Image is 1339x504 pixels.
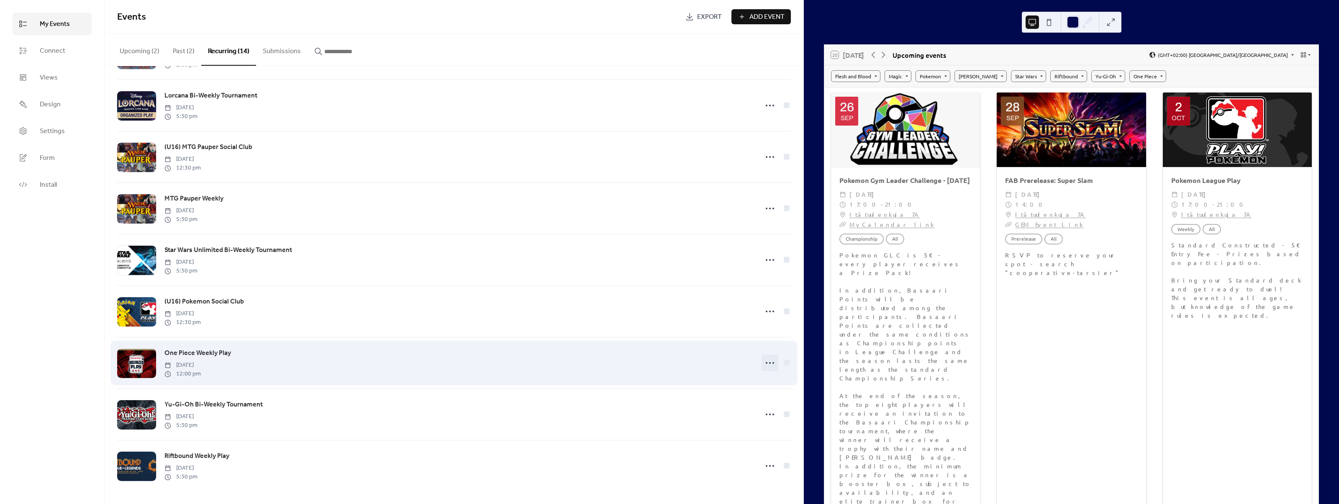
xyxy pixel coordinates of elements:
span: [DATE] [164,309,201,318]
span: [DATE] [849,190,878,200]
span: [DATE] [164,155,201,164]
button: Past (2) [166,34,201,65]
span: Events [117,8,146,26]
a: (U16) Pokemon Social Club [164,296,244,307]
span: Install [40,180,57,190]
a: MyCalendar link [849,221,934,228]
span: Design [40,100,61,110]
a: Settings [13,120,92,142]
div: ​ [839,210,846,220]
span: [DATE] [164,464,198,473]
div: 2 [1175,101,1182,113]
button: Add Event [731,9,791,24]
div: ​ [839,190,846,200]
div: RSVP to reserve your spot - search "cooperative-tarsier" [997,251,1146,277]
span: 21:00 [885,200,916,210]
span: - [881,200,885,210]
div: Sep [1006,115,1019,121]
a: Star Wars Unlimited Bi-Weekly Tournament [164,245,292,256]
a: Views [13,66,92,89]
span: 17:00 [849,200,881,210]
a: My Events [13,13,92,35]
span: 12:30 pm [164,318,201,327]
div: ​ [1171,190,1178,200]
span: 14:00 [1015,200,1047,210]
div: 26 [840,101,854,113]
span: 5:30 pm [164,112,198,121]
span: (U16) MTG Pauper Social Club [164,142,252,152]
button: Submissions [256,34,308,65]
div: ​ [1005,220,1012,230]
a: FAB Prerelease: Super Slam [1005,176,1093,185]
span: Connect [40,46,65,56]
span: 5:30 pm [164,421,198,430]
span: [DATE] [1181,190,1210,200]
span: 5:30 pm [164,267,198,275]
span: [DATE] [164,206,198,215]
span: [DATE] [164,361,201,370]
button: Upcoming (2) [113,34,166,65]
span: Settings [40,126,65,136]
a: One Piece Weekly Play [164,348,231,359]
a: MTG Pauper Weekly [164,193,223,204]
div: Standard Constructed - 5€ Entry Fee - Prizes based on participation. Bring your Standard deck and... [1163,241,1312,320]
div: ​ [1171,210,1178,220]
span: [DATE] [164,103,198,112]
span: 5:30 pm [164,473,198,481]
span: 12:30 pm [164,164,201,172]
span: 12:00 pm [164,370,201,378]
span: [DATE] [1015,190,1044,200]
div: ​ [1005,190,1012,200]
span: 5:30 pm [164,215,198,224]
div: Sep [841,115,853,121]
a: Itätuulenkuja 7A [1015,210,1086,220]
span: Form [40,153,55,163]
span: MTG Pauper Weekly [164,194,223,204]
span: Views [40,73,58,83]
div: Pokemon League Play [1163,175,1312,185]
div: Upcoming events [893,50,946,60]
span: (U16) Pokemon Social Club [164,297,244,307]
div: 28 [1006,101,1020,113]
span: (GMT+02:00) [GEOGRAPHIC_DATA]/[GEOGRAPHIC_DATA] [1158,52,1288,57]
span: Lorcana Bi-Weekly Tournament [164,91,257,101]
span: [DATE] [164,258,198,267]
span: My Events [40,19,70,29]
span: Star Wars Unlimited Bi-Weekly Tournament [164,245,292,255]
span: Export [697,12,722,22]
a: GEM Event Link [1015,221,1083,228]
a: Itätuulenkuja 7A [849,210,920,220]
span: - [1213,200,1217,210]
span: [DATE] [164,412,198,421]
a: Yu-Gi-Oh Bi-Weekly Tournament [164,399,263,410]
div: Oct [1172,115,1185,121]
a: Form [13,147,92,169]
div: ​ [839,220,846,230]
div: ​ [1005,210,1012,220]
a: Install [13,173,92,196]
a: Export [679,9,728,24]
a: Connect [13,39,92,62]
a: (U16) MTG Pauper Social Club [164,142,252,153]
a: Pokemon Gym Leader Challenge - [DATE] [839,176,970,185]
a: Design [13,93,92,116]
span: Add Event [749,12,785,22]
span: 21:00 [1217,200,1248,210]
a: Riftbound Weekly Play [164,451,229,462]
a: Lorcana Bi-Weekly Tournament [164,90,257,101]
button: Recurring (14) [201,34,256,66]
div: ​ [1171,200,1178,210]
div: ​ [1005,200,1012,210]
span: 17:00 [1181,200,1213,210]
div: ​ [839,200,846,210]
a: Itätuulenkuja 7A [1181,210,1252,220]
